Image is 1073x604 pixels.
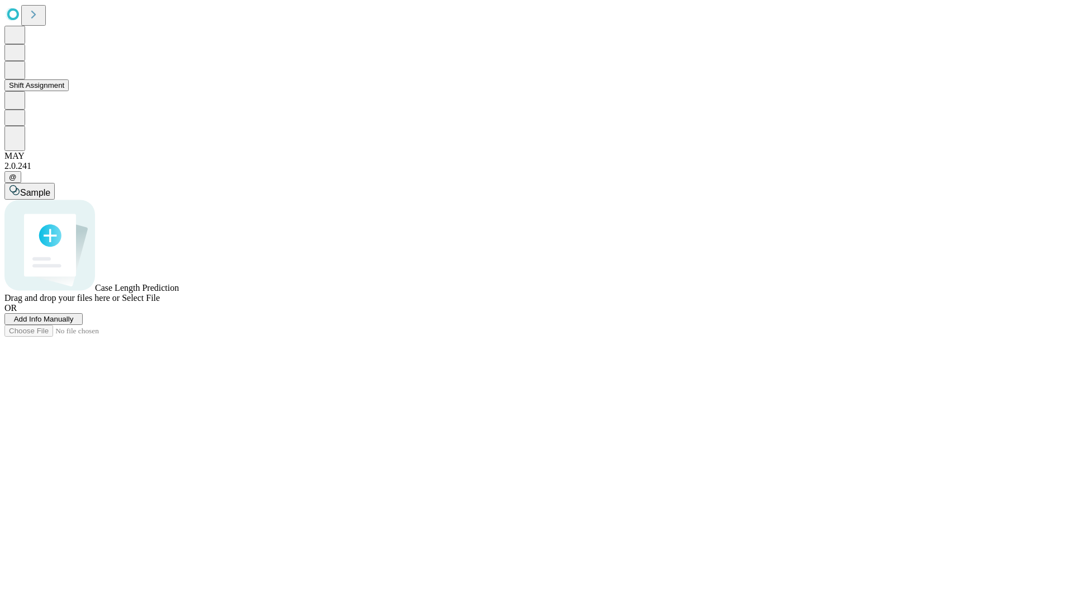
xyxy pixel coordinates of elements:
[4,293,120,303] span: Drag and drop your files here or
[20,188,50,197] span: Sample
[4,313,83,325] button: Add Info Manually
[4,79,69,91] button: Shift Assignment
[4,171,21,183] button: @
[95,283,179,292] span: Case Length Prediction
[4,183,55,200] button: Sample
[4,151,1069,161] div: MAY
[14,315,74,323] span: Add Info Manually
[4,161,1069,171] div: 2.0.241
[9,173,17,181] span: @
[122,293,160,303] span: Select File
[4,303,17,313] span: OR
